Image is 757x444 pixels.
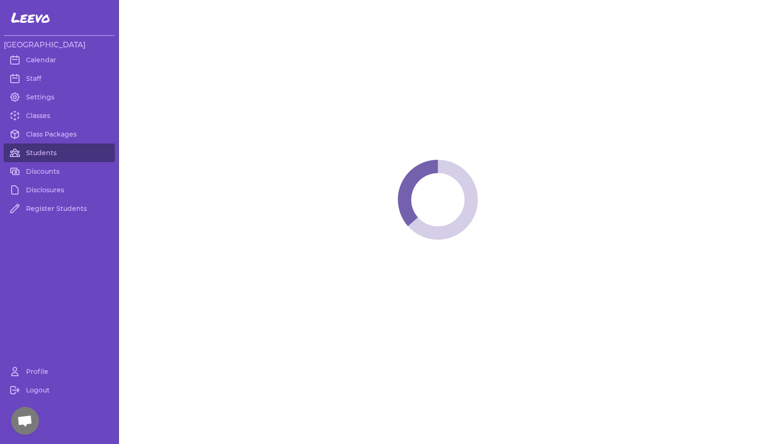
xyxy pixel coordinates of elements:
[4,51,115,69] a: Calendar
[4,162,115,181] a: Discounts
[4,144,115,162] a: Students
[4,199,115,218] a: Register Students
[4,125,115,144] a: Class Packages
[4,88,115,106] a: Settings
[4,181,115,199] a: Disclosures
[11,407,39,435] div: Open chat
[4,381,115,399] a: Logout
[4,106,115,125] a: Classes
[4,362,115,381] a: Profile
[4,39,115,51] h3: [GEOGRAPHIC_DATA]
[4,69,115,88] a: Staff
[11,9,50,26] span: Leevo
